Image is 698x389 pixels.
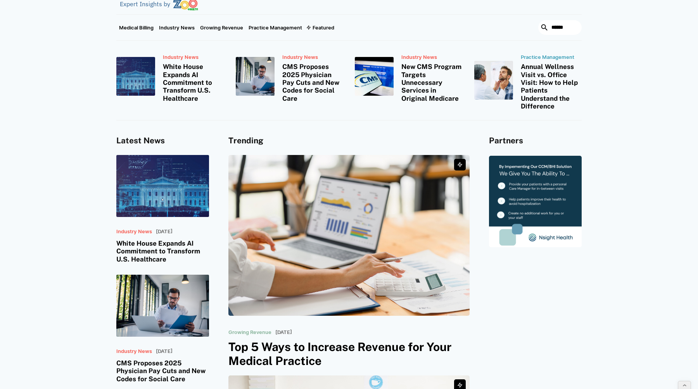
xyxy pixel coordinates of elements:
[401,63,463,102] h3: New CMS Program Targets Unnecessary Services in Original Medicare
[116,348,152,355] p: Industry News
[282,63,344,102] h3: CMS Proposes 2025 Physician Pay Cuts and New Codes for Social Care
[163,63,224,102] h3: White House Expands AI Commitment to Transform U.S. Healthcare
[116,136,209,146] h4: Latest News
[156,229,173,235] p: [DATE]
[474,50,582,110] a: Practice ManagementAnnual Wellness Visit vs. Office Visit: How to Help Patients Understand the Di...
[116,359,209,383] h3: CMS Proposes 2025 Physician Pay Cuts and New Codes for Social Care
[120,0,170,8] div: Expert Insights by
[246,15,305,40] a: Practice Management
[116,155,209,263] a: Industry News[DATE]White House Expands AI Commitment to Transform U.S. Healthcare
[156,348,173,355] p: [DATE]
[228,155,470,375] a: Growing Revenue[DATE]Top 5 Ways to Increase Revenue for Your Medical Practice
[116,15,156,40] a: Medical Billing
[236,50,344,103] a: Industry NewsCMS Proposes 2025 Physician Pay Cuts and New Codes for Social Care
[401,54,463,60] p: Industry News
[228,329,271,336] p: Growing Revenue
[282,54,344,60] p: Industry News
[275,329,292,336] p: [DATE]
[521,63,582,110] h3: Annual Wellness Visit vs. Office Visit: How to Help Patients Understand the Difference
[355,50,463,103] a: Industry NewsNew CMS Program Targets Unnecessary Services in Original Medicare
[305,15,337,40] div: Featured
[156,15,197,40] a: Industry News
[116,229,152,235] p: Industry News
[116,275,209,383] a: Industry News[DATE]CMS Proposes 2025 Physician Pay Cuts and New Codes for Social Care
[116,239,209,263] h3: White House Expands AI Commitment to Transform U.S. Healthcare
[228,340,470,368] h3: Top 5 Ways to Increase Revenue for Your Medical Practice
[116,50,224,103] a: Industry NewsWhite House Expands AI Commitment to Transform U.S. Healthcare
[228,136,470,146] h4: Trending
[489,136,582,146] h4: Partners
[521,54,582,60] p: Practice Management
[163,54,224,60] p: Industry News
[313,24,334,31] div: Featured
[197,15,246,40] a: Growing Revenue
